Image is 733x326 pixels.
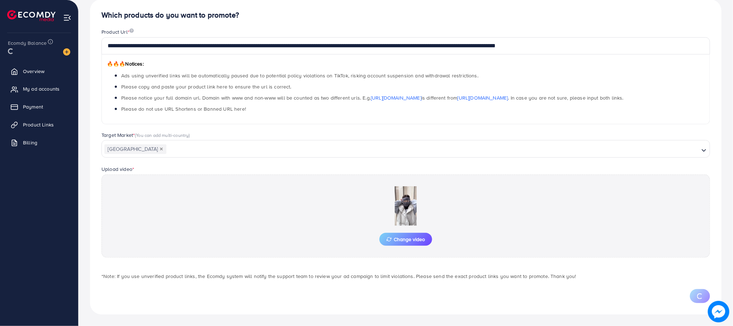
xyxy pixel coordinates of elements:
[23,139,37,146] span: Billing
[101,166,134,173] label: Upload video
[387,237,425,242] span: Change video
[5,100,73,114] a: Payment
[5,118,73,132] a: Product Links
[23,68,44,75] span: Overview
[129,28,134,33] img: image
[160,147,163,151] button: Deselect Pakistan
[101,131,190,139] label: Target Market
[7,10,56,21] img: logo
[135,132,190,138] span: (You can add multi-country)
[23,121,54,128] span: Product Links
[458,94,508,101] a: [URL][DOMAIN_NAME]
[23,85,60,92] span: My ad accounts
[121,83,292,90] span: Please copy and paste your product link here to ensure the url is correct.
[167,144,699,155] input: Search for option
[63,48,70,56] img: image
[370,186,442,226] img: Preview Image
[107,60,125,67] span: 🔥🔥🔥
[121,105,246,112] span: Please do not use URL Shortens or Banned URL here!
[5,135,73,150] a: Billing
[5,64,73,78] a: Overview
[23,103,43,110] span: Payment
[379,233,432,246] button: Change video
[101,272,710,281] p: *Note: If you use unverified product links, the Ecomdy system will notify the support team to rev...
[121,72,478,79] span: Ads using unverified links will be automatically paused due to potential policy violations on Tik...
[101,140,710,157] div: Search for option
[371,94,421,101] a: [URL][DOMAIN_NAME]
[104,144,166,154] span: [GEOGRAPHIC_DATA]
[107,60,144,67] span: Notices:
[63,14,71,22] img: menu
[101,11,710,20] h4: Which products do you want to promote?
[8,39,47,47] span: Ecomdy Balance
[121,94,624,101] span: Please notice your full domain url. Domain with www and non-www will be counted as two different ...
[708,301,729,322] img: image
[5,82,73,96] a: My ad accounts
[101,28,134,35] label: Product Url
